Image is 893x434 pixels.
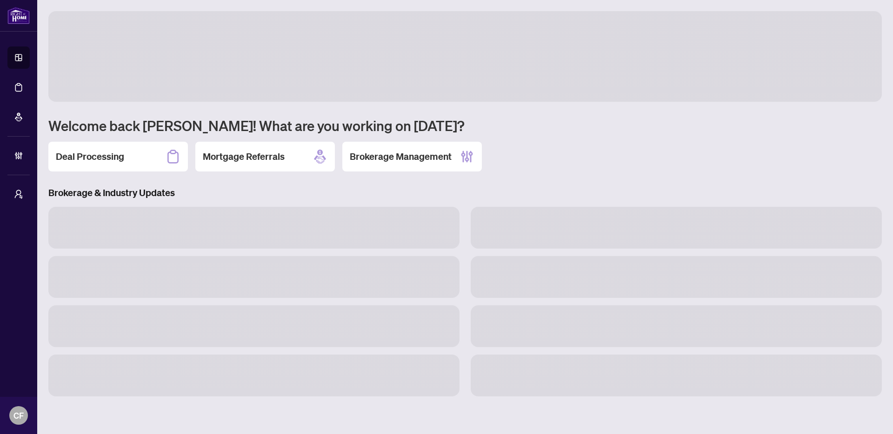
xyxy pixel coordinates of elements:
[48,186,882,199] h3: Brokerage & Industry Updates
[14,190,23,199] span: user-switch
[7,7,30,24] img: logo
[203,150,285,163] h2: Mortgage Referrals
[350,150,452,163] h2: Brokerage Management
[48,117,882,134] h1: Welcome back [PERSON_NAME]! What are you working on [DATE]?
[13,409,24,422] span: CF
[56,150,124,163] h2: Deal Processing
